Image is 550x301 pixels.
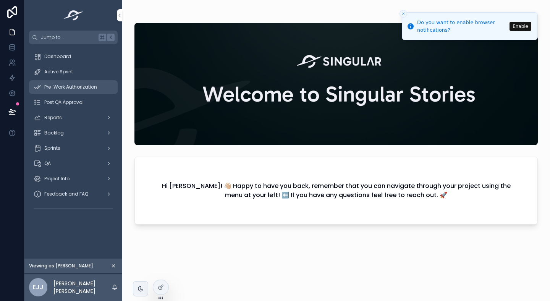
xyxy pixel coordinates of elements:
div: scrollable content [24,44,122,225]
a: Project Info [29,172,118,186]
span: EJJ [33,283,44,292]
a: Post QA Approval [29,95,118,109]
img: App logo [61,9,86,21]
div: Do you want to enable browser notifications? [417,19,507,34]
h2: Hi [PERSON_NAME]! 👋🏼 Happy to have you back, remember that you can navigate through your project ... [159,181,513,200]
a: Backlog [29,126,118,140]
a: Pre-Work Authorization [29,80,118,94]
p: [PERSON_NAME] [PERSON_NAME] [53,280,112,295]
a: Active Sprint [29,65,118,79]
a: Dashboard [29,50,118,63]
span: Pre-Work Authorization [44,84,97,90]
a: QA [29,157,118,170]
a: Feedback and FAQ [29,187,118,201]
span: Dashboard [44,53,71,60]
span: Jump to... [41,34,95,40]
button: Jump to...K [29,31,118,44]
span: Reports [44,115,62,121]
span: Sprints [44,145,60,151]
span: K [108,34,114,40]
span: Project Info [44,176,70,182]
span: QA [44,160,51,167]
button: Close toast [400,10,407,18]
span: Backlog [44,130,64,136]
a: Sprints [29,141,118,155]
span: Feedback and FAQ [44,191,88,197]
a: Reports [29,111,118,125]
button: Enable [510,22,531,31]
span: Active Sprint [44,69,73,75]
span: Viewing as [PERSON_NAME] [29,263,93,269]
span: Post QA Approval [44,99,84,105]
